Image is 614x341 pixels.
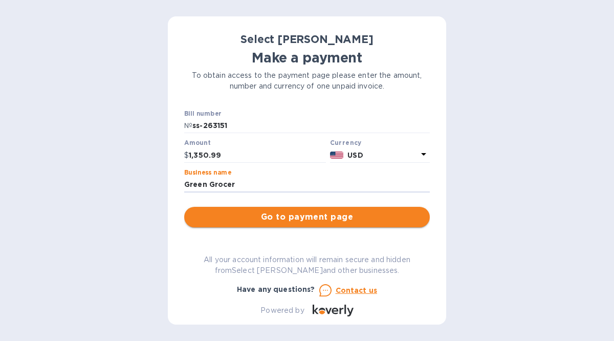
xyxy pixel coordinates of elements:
button: Go to payment page [184,207,430,227]
span: Go to payment page [192,211,422,223]
p: Powered by [260,305,304,316]
h1: Make a payment [184,50,430,66]
input: Enter business name [184,177,430,193]
input: 0.00 [189,147,326,163]
b: Currency [330,139,362,146]
p: All your account information will remain secure and hidden from Select [PERSON_NAME] and other bu... [184,254,430,276]
p: $ [184,150,189,161]
b: Have any questions? [237,285,315,293]
b: USD [347,151,363,159]
img: USD [330,152,344,159]
input: Enter bill number [192,118,430,134]
label: Bill number [184,111,221,117]
label: Amount [184,140,210,146]
u: Contact us [336,286,378,294]
p: To obtain access to the payment page please enter the amount, number and currency of one unpaid i... [184,70,430,92]
b: Select [PERSON_NAME] [240,33,374,46]
label: Business name [184,169,231,176]
p: № [184,120,192,131]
